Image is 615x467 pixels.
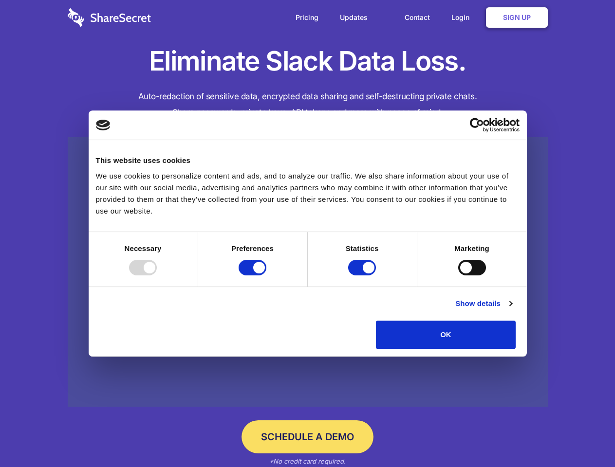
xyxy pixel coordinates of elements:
div: This website uses cookies [96,155,520,166]
a: Login [442,2,484,33]
strong: Marketing [454,244,489,252]
a: Sign Up [486,7,548,28]
strong: Preferences [231,244,274,252]
strong: Statistics [346,244,379,252]
h4: Auto-redaction of sensitive data, encrypted data sharing and self-destructing private chats. Shar... [68,89,548,121]
a: Show details [455,298,512,309]
img: logo [96,120,111,130]
a: Contact [395,2,440,33]
a: Usercentrics Cookiebot - opens in a new window [434,118,520,132]
strong: Necessary [125,244,162,252]
button: OK [376,321,516,349]
div: We use cookies to personalize content and ads, and to analyze our traffic. We also share informat... [96,170,520,217]
img: logo-wordmark-white-trans-d4663122ce5f474addd5e946df7df03e33cb6a1c49d2221995e7729f52c070b2.svg [68,8,151,27]
h1: Eliminate Slack Data Loss. [68,44,548,79]
a: Schedule a Demo [242,420,373,453]
a: Wistia video thumbnail [68,137,548,407]
a: Pricing [286,2,328,33]
em: *No credit card required. [269,457,346,465]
